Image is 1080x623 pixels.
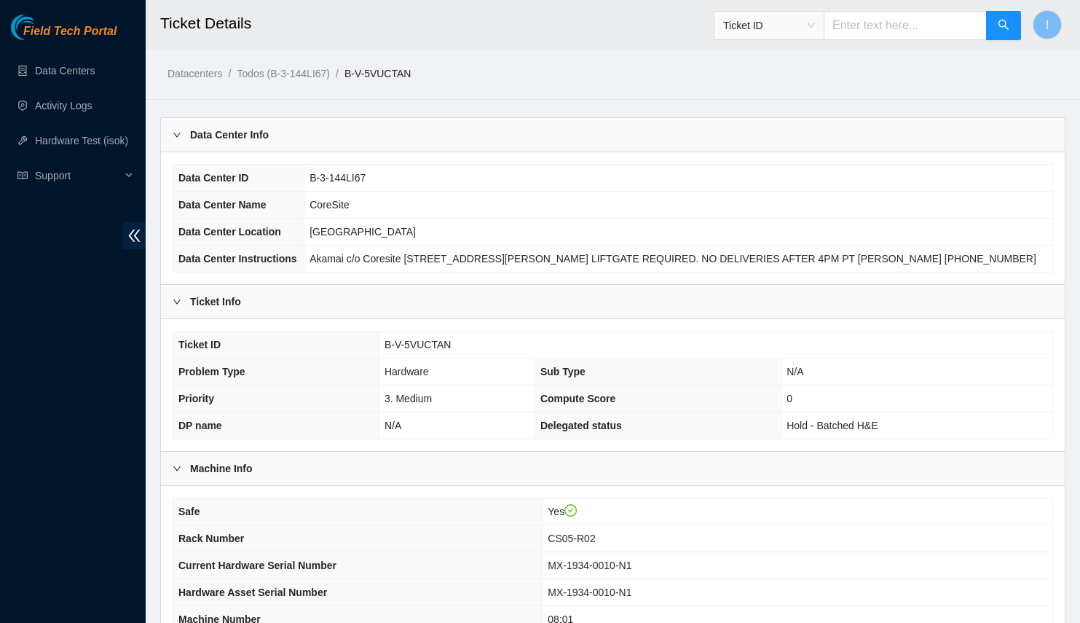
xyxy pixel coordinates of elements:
span: MX-1934-0010-N1 [548,560,631,571]
span: / [228,68,231,79]
a: Todos (B-3-144LI67) [237,68,330,79]
a: Datacenters [167,68,222,79]
span: MX-1934-0010-N1 [548,587,631,598]
b: Data Center Info [190,127,269,143]
img: Akamai Technologies [11,15,74,40]
span: Hardware Asset Serial Number [178,587,327,598]
span: right [173,130,181,139]
a: Akamai TechnologiesField Tech Portal [11,26,117,45]
a: Activity Logs [35,100,92,111]
button: I [1033,10,1062,39]
span: Yes [548,506,577,517]
input: Enter text here... [824,11,987,40]
span: Akamai c/o Coresite [STREET_ADDRESS][PERSON_NAME] LIFTGATE REQUIRED. NO DELIVERIES AFTER 4PM PT [... [310,253,1036,265]
span: Sub Type [540,366,586,377]
span: I [1046,16,1049,34]
a: Data Centers [35,65,95,77]
div: Data Center Info [161,118,1065,152]
div: Ticket Info [161,285,1065,318]
span: Data Center Location [178,226,281,238]
span: DP name [178,420,222,431]
span: read [17,171,28,181]
span: B-3-144LI67 [310,172,366,184]
span: Data Center Instructions [178,253,297,265]
a: Hardware Test (isok) [35,135,128,146]
span: Priority [178,393,214,404]
b: Machine Info [190,461,253,477]
span: / [336,68,339,79]
span: 0 [787,393,792,404]
span: right [173,297,181,306]
span: Data Center ID [178,172,248,184]
span: CS05-R02 [548,533,595,544]
a: B-V-5VUCTAN [344,68,411,79]
button: search [986,11,1021,40]
span: Rack Number [178,533,244,544]
span: Ticket ID [178,339,221,350]
b: Ticket Info [190,294,241,310]
span: N/A [787,366,803,377]
span: B-V-5VUCTAN [385,339,452,350]
span: 3. Medium [385,393,432,404]
span: CoreSite [310,199,349,211]
span: double-left [123,222,146,249]
span: search [998,19,1009,33]
span: Data Center Name [178,199,267,211]
span: right [173,464,181,473]
span: Problem Type [178,366,245,377]
span: [GEOGRAPHIC_DATA] [310,226,416,238]
span: Hardware [385,366,429,377]
span: Field Tech Portal [23,25,117,39]
div: Machine Info [161,452,1065,485]
span: Support [35,161,121,190]
span: Safe [178,506,200,517]
span: Compute Score [540,393,615,404]
span: Current Hardware Serial Number [178,560,336,571]
span: Hold - Batched H&E [787,420,878,431]
span: N/A [385,420,401,431]
span: Delegated status [540,420,622,431]
span: check-circle [564,504,578,517]
span: Ticket ID [723,15,815,36]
